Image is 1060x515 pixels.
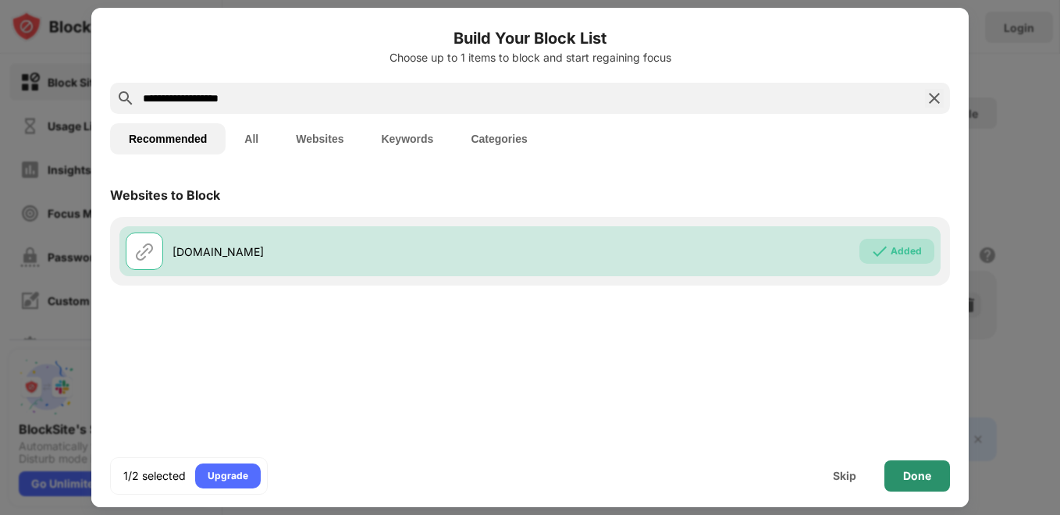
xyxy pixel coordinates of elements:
div: 1/2 selected [123,468,186,484]
img: search-close [925,89,944,108]
div: Skip [833,470,856,482]
div: Choose up to 1 items to block and start regaining focus [110,51,950,64]
img: url.svg [135,242,154,261]
div: Websites to Block [110,187,220,203]
button: All [226,123,277,154]
button: Websites [277,123,362,154]
button: Categories [452,123,546,154]
div: Upgrade [208,468,248,484]
div: Added [891,243,922,259]
div: [DOMAIN_NAME] [173,243,530,260]
button: Recommended [110,123,226,154]
h6: Build Your Block List [110,27,950,50]
div: Done [903,470,931,482]
img: search.svg [116,89,135,108]
button: Keywords [362,123,452,154]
